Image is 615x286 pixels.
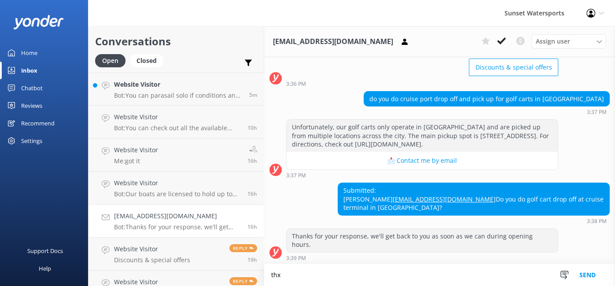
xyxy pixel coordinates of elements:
[21,132,42,150] div: Settings
[21,97,42,114] div: Reviews
[114,80,243,89] h4: Website Visitor
[338,218,610,224] div: Sep 29 2025 02:38pm (UTC -05:00) America/Cancun
[364,109,610,115] div: Sep 29 2025 02:37pm (UTC -05:00) America/Cancun
[286,256,306,261] strong: 3:39 PM
[88,106,264,139] a: Website VisitorBot:You can check out all the available tours and activities by visiting our booki...
[364,92,609,106] div: do you do cruise port drop off and pick up for golf carts in [GEOGRAPHIC_DATA]
[273,36,393,48] h3: [EMAIL_ADDRESS][DOMAIN_NAME]
[286,172,558,178] div: Sep 29 2025 02:37pm (UTC -05:00) America/Cancun
[587,110,607,115] strong: 3:37 PM
[247,157,257,165] span: Sep 29 2025 03:22pm (UTC -05:00) America/Cancun
[88,205,264,238] a: [EMAIL_ADDRESS][DOMAIN_NAME]Bot:Thanks for your response, we'll get back to you as soon as we can...
[95,54,125,67] div: Open
[95,55,130,65] a: Open
[286,81,558,87] div: Sep 29 2025 02:36pm (UTC -05:00) America/Cancun
[88,172,264,205] a: Website VisitorBot:Our boats are licensed to hold up to 100 guests, but we limit our tours to aro...
[21,62,37,79] div: Inbox
[88,73,264,106] a: Website VisitorBot:You can parasail solo if conditions and weight requirements allow. Many guests...
[130,54,163,67] div: Closed
[247,190,257,198] span: Sep 29 2025 02:42pm (UTC -05:00) America/Cancun
[393,195,496,203] a: [EMAIL_ADDRESS][DOMAIN_NAME]
[114,178,241,188] h4: Website Visitor
[287,120,558,152] div: Unfortunately, our golf carts only operate in [GEOGRAPHIC_DATA] and are picked up from multiple l...
[229,244,257,252] span: Reply
[249,91,257,99] span: Sep 30 2025 07:30am (UTC -05:00) America/Cancun
[21,114,55,132] div: Recommend
[27,242,63,260] div: Support Docs
[114,223,241,231] p: Bot: Thanks for your response, we'll get back to you as soon as we can during opening hours.
[287,229,558,252] div: Thanks for your response, we'll get back to you as soon as we can during opening hours.
[286,173,306,178] strong: 3:37 PM
[286,81,306,87] strong: 3:36 PM
[338,183,609,215] div: Submitted: [PERSON_NAME] Do you do golf cart drop off at cruise terminal in [GEOGRAPHIC_DATA]?
[130,55,168,65] a: Closed
[88,238,264,271] a: Website VisitorDiscounts & special offersReply19h
[114,211,241,221] h4: [EMAIL_ADDRESS][DOMAIN_NAME]
[114,92,243,99] p: Bot: You can parasail solo if conditions and weight requirements allow. Many guests love the peac...
[114,190,241,198] p: Bot: Our boats are licensed to hold up to 100 guests, but we limit our tours to around 40 guests ...
[287,152,558,169] button: 📩 Contact me by email
[114,145,158,155] h4: Website Visitor
[531,34,606,48] div: Assign User
[13,15,64,29] img: yonder-white-logo.png
[88,139,264,172] a: Website VisitorMe:got it16h
[571,264,604,286] button: Send
[21,79,43,97] div: Chatbot
[469,59,558,76] button: Discounts & special offers
[95,33,257,50] h2: Conversations
[286,255,558,261] div: Sep 29 2025 02:39pm (UTC -05:00) America/Cancun
[114,124,241,132] p: Bot: You can check out all the available tours and activities by visiting our booking page at [UR...
[39,260,51,277] div: Help
[264,264,615,286] textarea: thx
[247,223,257,231] span: Sep 29 2025 02:38pm (UTC -05:00) America/Cancun
[21,44,37,62] div: Home
[114,244,190,254] h4: Website Visitor
[587,219,607,224] strong: 3:38 PM
[229,277,257,285] span: Reply
[247,256,257,264] span: Sep 29 2025 12:06pm (UTC -05:00) America/Cancun
[114,112,241,122] h4: Website Visitor
[536,37,570,46] span: Assign user
[114,157,158,165] p: Me: got it
[114,256,190,264] p: Discounts & special offers
[247,124,257,132] span: Sep 29 2025 09:07pm (UTC -05:00) America/Cancun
